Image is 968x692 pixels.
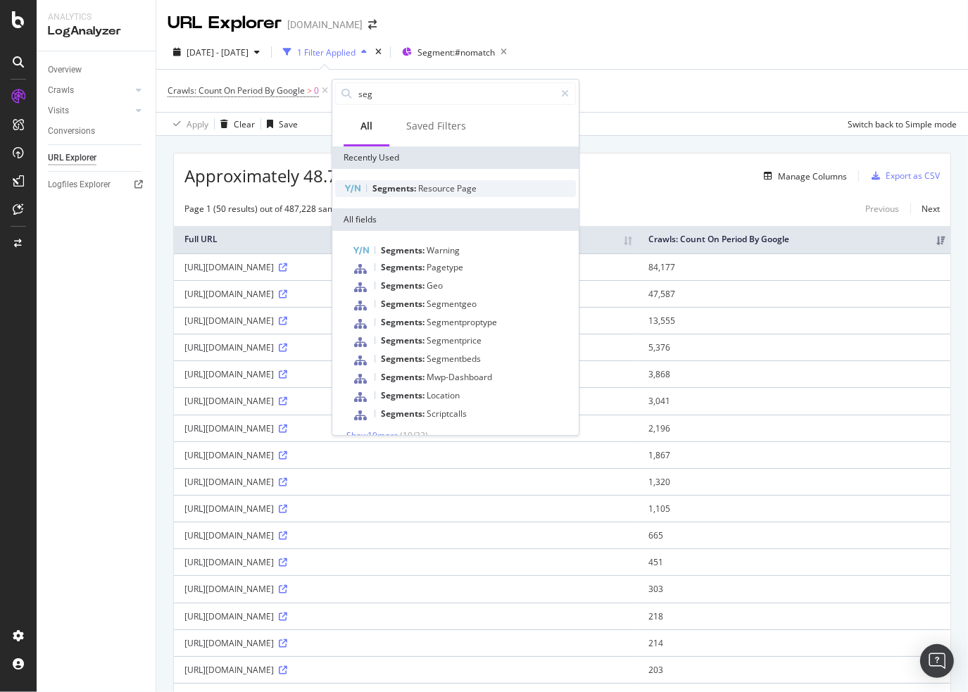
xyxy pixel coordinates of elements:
th: Crawls: Count On Period By Google: activate to sort column ascending [638,226,950,253]
span: Scriptcalls [427,408,467,420]
div: Apply [187,118,208,130]
div: [URL][DOMAIN_NAME] [184,288,627,300]
div: Conversions [48,124,95,139]
div: Recently Used [332,146,579,169]
span: Segments: [381,389,427,401]
span: Resource [418,182,457,194]
a: Visits [48,103,132,118]
button: 1 Filter Applied [277,41,372,63]
button: [DATE] - [DATE] [168,41,265,63]
button: Apply [168,113,208,135]
button: Segment:#nomatch [396,41,513,63]
a: Next [910,199,940,219]
button: Manage Columns [758,168,847,184]
th: Full URL: activate to sort column ascending [174,226,638,253]
span: Segments: [381,334,427,346]
span: > [307,84,312,96]
td: 218 [638,603,950,629]
span: Crawls: Count On Period By Google [168,84,305,96]
div: URL Explorer [48,151,96,165]
td: 3,041 [638,387,950,414]
span: 0 [314,81,319,101]
button: Switch back to Simple mode [842,113,957,135]
span: Segmentbeds [427,353,481,365]
span: Warning [427,244,460,256]
div: Saved Filters [406,119,466,133]
div: [URL][DOMAIN_NAME] [184,315,627,327]
div: Switch back to Simple mode [848,118,957,130]
a: Overview [48,63,146,77]
div: Analytics [48,11,144,23]
div: Clear [234,118,255,130]
td: 1,105 [638,495,950,522]
span: Geo [427,279,443,291]
td: 203 [638,656,950,683]
div: Page 1 (50 results) out of 487,228 sampled entries [184,203,382,215]
div: [URL][DOMAIN_NAME] [184,341,627,353]
span: Segments: [372,182,418,194]
span: Show 10 more [346,429,398,441]
button: Save [261,113,298,135]
a: URL Explorer [48,151,146,165]
div: Crawls [48,83,74,98]
div: Open Intercom Messenger [920,644,954,678]
button: Export as CSV [866,165,940,187]
div: URL Explorer [168,11,282,35]
span: ( 10 / 22 ) [400,429,428,441]
div: [URL][DOMAIN_NAME] [184,476,627,488]
td: 2,196 [638,415,950,441]
div: LogAnalyzer [48,23,144,39]
td: 13,555 [638,307,950,334]
div: arrow-right-arrow-left [368,20,377,30]
td: 1,867 [638,441,950,468]
button: Add Filter [331,82,387,99]
span: Segments: [381,244,427,256]
span: Mwp-Dashboard [427,371,492,383]
td: 303 [638,575,950,602]
td: 5,376 [638,334,950,360]
td: 214 [638,629,950,656]
div: Export as CSV [886,170,940,182]
div: [URL][DOMAIN_NAME] [184,368,627,380]
span: Location [427,389,460,401]
div: [URL][DOMAIN_NAME] [184,637,627,649]
td: 84,177 [638,253,950,280]
span: Segments: [381,371,427,383]
div: [URL][DOMAIN_NAME] [184,422,627,434]
div: [URL][DOMAIN_NAME] [184,610,627,622]
a: Crawls [48,83,132,98]
span: Segments: [381,316,427,328]
div: [URL][DOMAIN_NAME] [184,261,627,273]
span: Segments: [381,261,427,273]
div: All [360,119,372,133]
td: 665 [638,522,950,548]
div: times [372,45,384,59]
span: Pagetype [427,261,463,273]
a: Conversions [48,124,146,139]
div: 1 Filter Applied [297,46,356,58]
span: Segments: [381,279,427,291]
td: 47,587 [638,280,950,307]
div: All fields [332,208,579,231]
div: Overview [48,63,82,77]
div: Logfiles Explorer [48,177,111,192]
span: Segmentprice [427,334,482,346]
div: [URL][DOMAIN_NAME] [184,503,627,515]
span: [DATE] - [DATE] [187,46,249,58]
span: Segments: [381,408,427,420]
div: [URL][DOMAIN_NAME] [184,664,627,676]
div: [URL][DOMAIN_NAME] [184,529,627,541]
td: 1,320 [638,468,950,495]
div: [URL][DOMAIN_NAME] [184,449,627,461]
span: Segments: [381,298,427,310]
a: Logfiles Explorer [48,177,146,192]
div: Manage Columns [778,170,847,182]
span: Segmentgeo [427,298,477,310]
div: [URL][DOMAIN_NAME] [184,583,627,595]
td: 3,868 [638,360,950,387]
div: [URL][DOMAIN_NAME] [184,395,627,407]
div: Visits [48,103,69,118]
span: Page [457,182,477,194]
div: Save [279,118,298,130]
input: Search by field name [357,83,555,104]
